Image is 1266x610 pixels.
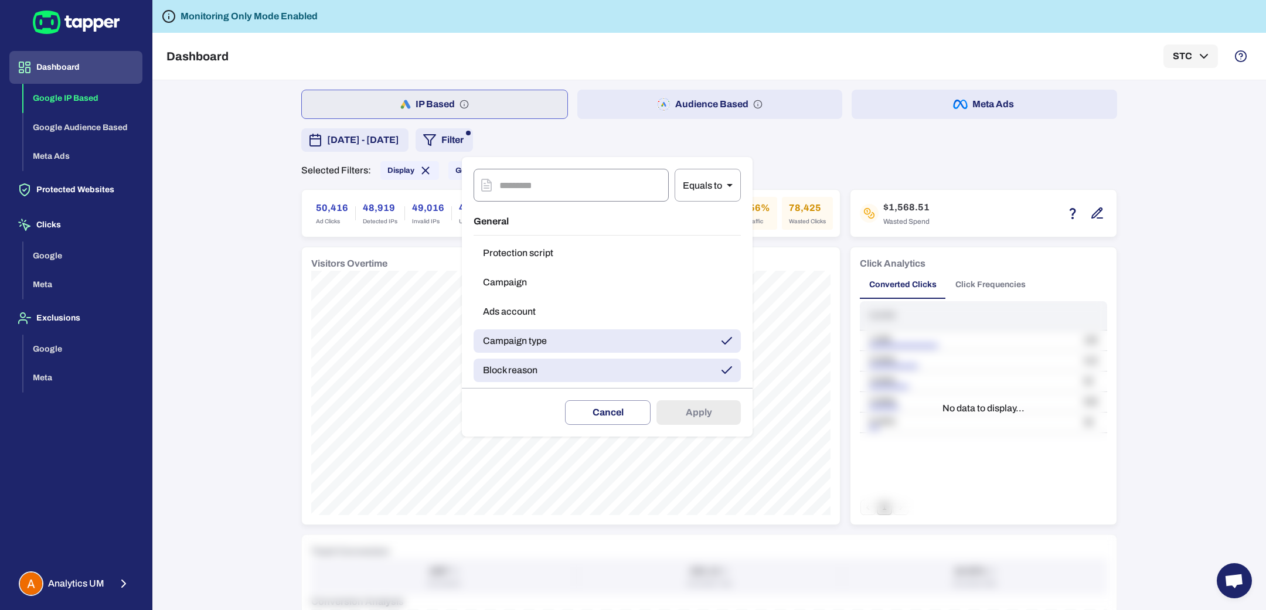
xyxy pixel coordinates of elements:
[474,300,741,323] button: Ads account
[565,400,651,425] button: Cancel
[474,241,741,265] button: Protection script
[1217,563,1252,598] a: Open chat
[474,329,741,353] button: Campaign type
[474,271,741,294] button: Campaign
[474,359,741,382] button: Block reason
[675,169,741,202] div: Equals to
[474,207,741,236] p: General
